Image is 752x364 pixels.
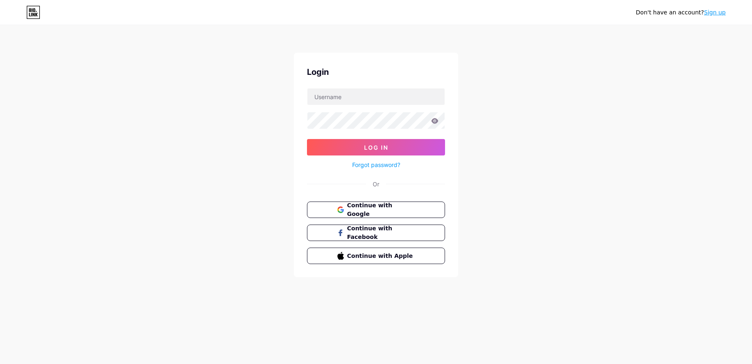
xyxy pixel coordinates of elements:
[347,224,415,241] span: Continue with Facebook
[307,88,445,105] input: Username
[307,139,445,155] button: Log In
[364,144,388,151] span: Log In
[704,9,726,16] a: Sign up
[373,180,379,188] div: Or
[307,202,445,218] button: Continue with Google
[352,160,400,169] a: Forgot password?
[307,66,445,78] div: Login
[347,252,415,260] span: Continue with Apple
[307,225,445,241] button: Continue with Facebook
[307,248,445,264] button: Continue with Apple
[347,201,415,218] span: Continue with Google
[636,8,726,17] div: Don't have an account?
